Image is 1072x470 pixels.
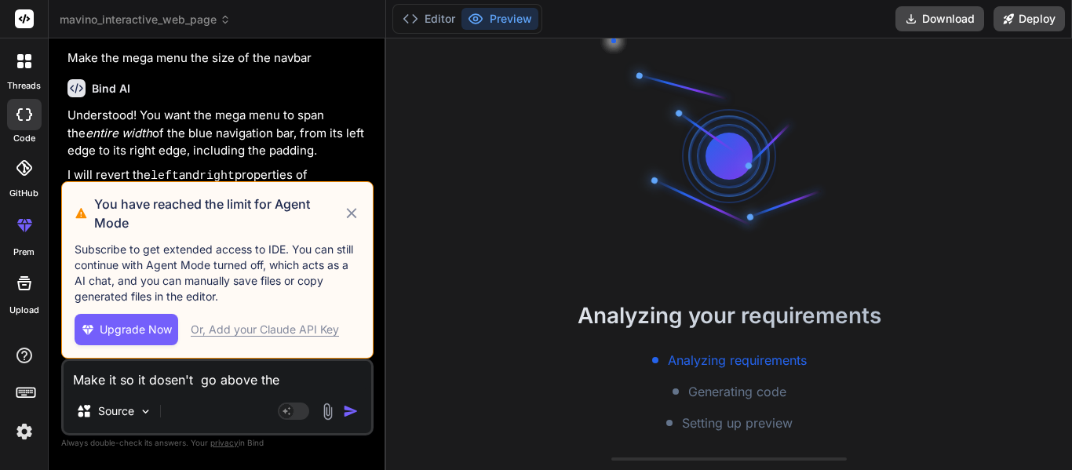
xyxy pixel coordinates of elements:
textarea: Make it so it dosen't go above the [64,361,371,389]
p: Understood! You want the mega menu to span the of the blue navigation bar, from its left edge to ... [67,107,370,160]
p: Always double-check its answers. Your in Bind [61,435,374,450]
em: entire width [86,126,152,140]
label: threads [7,79,41,93]
div: Or, Add your Claude API Key [191,322,339,337]
img: attachment [319,403,337,421]
label: prem [13,246,35,259]
span: mavino_interactive_web_page [60,12,231,27]
label: code [13,132,35,145]
button: Editor [396,8,461,30]
h2: Analyzing your requirements [386,299,1072,332]
button: Deploy [994,6,1065,31]
button: Download [895,6,984,31]
span: Upgrade Now [100,322,172,337]
img: Pick Models [139,405,152,418]
p: I will revert the and properties of the back to in . This will make it stretch to the full width ... [67,166,370,242]
img: icon [343,403,359,419]
h6: Bind AI [92,81,130,97]
p: Subscribe to get extended access to IDE. You can still continue with Agent Mode turned off, which... [75,242,360,304]
span: privacy [210,438,239,447]
span: Analyzing requirements [668,351,807,370]
button: Preview [461,8,538,30]
code: left [151,169,179,183]
h3: You have reached the limit for Agent Mode [94,195,343,232]
span: Generating code [688,382,786,401]
p: Make the mega menu the size of the navbar [67,49,370,67]
p: Source [98,403,134,419]
img: settings [11,418,38,445]
span: Setting up preview [682,414,793,432]
label: GitHub [9,187,38,200]
code: right [199,169,235,183]
label: Upload [9,304,39,317]
button: Upgrade Now [75,314,178,345]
